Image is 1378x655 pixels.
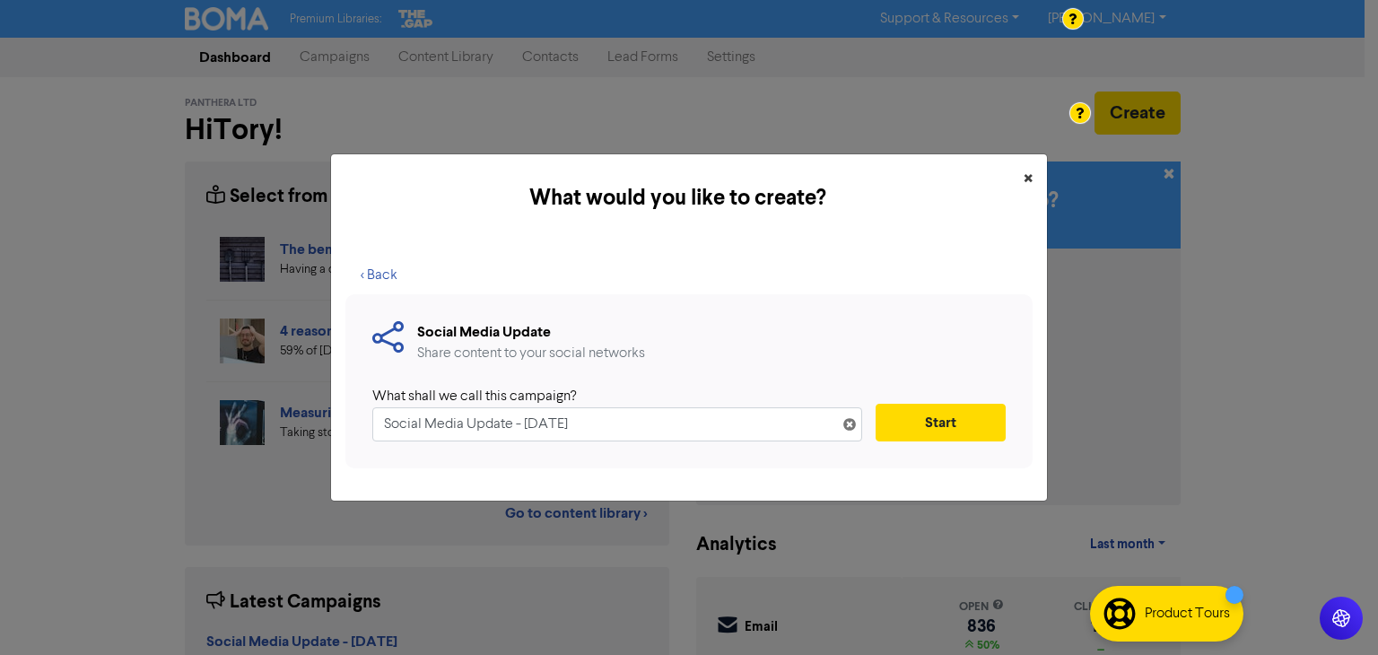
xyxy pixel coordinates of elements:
[1009,154,1047,205] button: Close
[345,257,413,294] button: < Back
[345,182,1009,214] h5: What would you like to create?
[1288,569,1378,655] iframe: Chat Widget
[1024,166,1033,193] span: ×
[372,386,849,407] div: What shall we call this campaign?
[876,404,1006,441] button: Start
[417,343,645,364] div: Share content to your social networks
[417,321,645,343] div: Social Media Update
